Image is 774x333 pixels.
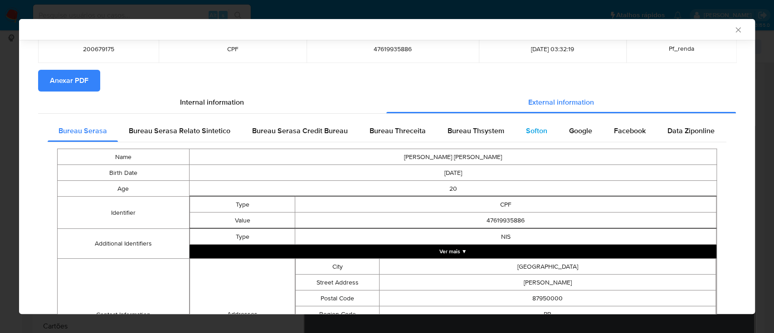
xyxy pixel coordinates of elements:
td: Type [190,197,295,212]
button: Expand array [190,245,716,258]
span: CPF [170,45,295,53]
td: NIS [295,229,716,245]
button: Anexar PDF [38,70,100,92]
td: Identifier [58,197,190,229]
span: [DATE] 03:32:19 [490,45,615,53]
td: [PERSON_NAME] [PERSON_NAME] [189,149,716,165]
td: [GEOGRAPHIC_DATA] [380,259,716,275]
td: Postal Code [296,290,380,306]
td: Value [190,212,295,228]
span: Bureau Threceita [370,125,426,136]
span: 200679175 [49,45,148,53]
td: Street Address [296,275,380,290]
div: Detailed info [38,92,736,113]
span: Pf_renda [669,44,694,53]
span: Bureau Serasa [58,125,107,136]
td: CPF [295,197,716,212]
span: Bureau Serasa Credit Bureau [252,125,348,136]
td: Region Code [296,306,380,322]
div: closure-recommendation-modal [19,19,755,314]
td: PR [380,306,716,322]
span: Data Ziponline [667,125,715,136]
td: 87950000 [380,290,716,306]
span: Internal information [180,97,244,107]
td: Birth Date [58,165,190,181]
span: External information [528,97,594,107]
span: Anexar PDF [50,71,88,91]
span: Facebook [614,125,646,136]
div: Detailed external info [48,120,726,142]
span: Google [569,125,592,136]
td: Name [58,149,190,165]
td: Age [58,181,190,197]
td: Type [190,229,295,245]
td: Additional Identifiers [58,229,190,259]
td: [DATE] [189,165,716,181]
td: [PERSON_NAME] [380,275,716,290]
button: Fechar a janela [734,25,742,34]
td: City [296,259,380,275]
td: 47619935886 [295,212,716,228]
span: 47619935886 [317,45,468,53]
span: Bureau Thsystem [448,125,504,136]
td: 20 [189,181,716,197]
span: Bureau Serasa Relato Sintetico [129,125,230,136]
span: Softon [526,125,547,136]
